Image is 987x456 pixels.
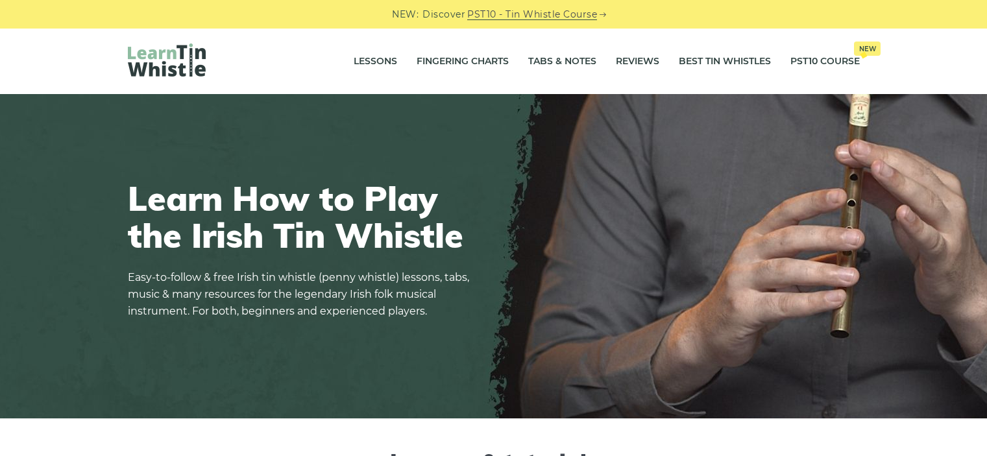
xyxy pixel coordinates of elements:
[528,45,596,78] a: Tabs & Notes
[854,42,881,56] span: New
[128,43,206,77] img: LearnTinWhistle.com
[128,269,478,320] p: Easy-to-follow & free Irish tin whistle (penny whistle) lessons, tabs, music & many resources for...
[616,45,659,78] a: Reviews
[128,180,478,254] h1: Learn How to Play the Irish Tin Whistle
[679,45,771,78] a: Best Tin Whistles
[790,45,860,78] a: PST10 CourseNew
[354,45,397,78] a: Lessons
[417,45,509,78] a: Fingering Charts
